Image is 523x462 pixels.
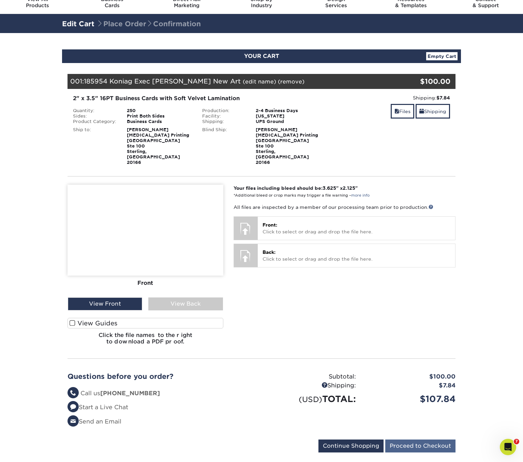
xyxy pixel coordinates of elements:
h6: Click the file names to the right to download a PDF proof. [68,332,223,350]
strong: $7.84 [436,95,450,101]
strong: [PHONE_NUMBER] [100,390,160,397]
a: (remove) [278,78,304,85]
div: $107.84 [361,392,461,405]
div: Shipping: [197,119,251,124]
div: Production: [197,108,251,113]
small: *Additional bleed or crop marks may trigger a file warning – [234,193,370,198]
a: Edit Cart [62,20,94,28]
span: 3.625 [323,185,336,191]
small: (USD) [299,395,322,404]
div: Product Category: [68,119,122,124]
div: UPS Ground [251,119,326,124]
strong: [PERSON_NAME] [MEDICAL_DATA] Printing [GEOGRAPHIC_DATA] Ste 100 Sterling, [GEOGRAPHIC_DATA] 20166 [127,127,189,165]
div: $100.00 [391,76,450,87]
span: 185954 Koniag Exec [PERSON_NAME] New Art [84,77,241,85]
li: Call us [68,389,256,398]
input: Proceed to Checkout [385,440,455,452]
div: Print Both Sides [122,113,197,119]
div: Ship to: [68,127,122,165]
a: Shipping [416,104,450,119]
div: Facility: [197,113,251,119]
p: Click to select or drag and drop the file here. [263,249,450,263]
a: Start a Live Chat [68,404,128,411]
div: Quantity: [68,108,122,113]
span: 7 [514,439,519,444]
p: Click to select or drag and drop the file here. [263,221,450,235]
a: (edit name) [243,78,276,85]
div: 2-4 Business Days [251,108,326,113]
div: Sides: [68,113,122,119]
span: 2.125 [343,185,355,191]
div: Blind Ship: [197,127,251,165]
div: Subtotal: [261,372,361,381]
div: TOTAL: [261,392,361,405]
div: View Front [68,297,142,310]
a: more info [351,193,370,198]
div: Business Cards [122,119,197,124]
span: shipping [419,109,424,114]
div: 2" x 3.5" 16PT Business Cards with Soft Velvet Lamination [73,94,321,103]
div: 250 [122,108,197,113]
span: Back: [263,249,275,255]
iframe: Intercom live chat [500,439,516,455]
div: [US_STATE] [251,113,326,119]
p: All files are inspected by a member of our processing team prior to production. [234,204,455,211]
span: Front: [263,222,277,228]
a: Send an Email [68,418,121,425]
div: View Back [148,297,223,310]
span: Place Order Confirmation [96,20,201,28]
input: Continue Shopping [318,440,384,452]
a: Files [391,104,414,119]
div: $100.00 [361,372,461,381]
h2: Questions before you order? [68,372,256,381]
div: $7.84 [361,381,461,390]
span: YOUR CART [244,53,279,59]
a: Empty Cart [426,52,458,60]
strong: Your files including bleed should be: " x " [234,185,358,191]
strong: [PERSON_NAME] [MEDICAL_DATA] Printing [GEOGRAPHIC_DATA] Ste 100 Sterling, [GEOGRAPHIC_DATA] 20166 [256,127,318,165]
div: Shipping: [261,381,361,390]
div: Shipping: [331,94,450,101]
span: files [394,109,399,114]
div: 001: [68,74,391,89]
label: View Guides [68,318,223,328]
div: Front [68,276,223,291]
